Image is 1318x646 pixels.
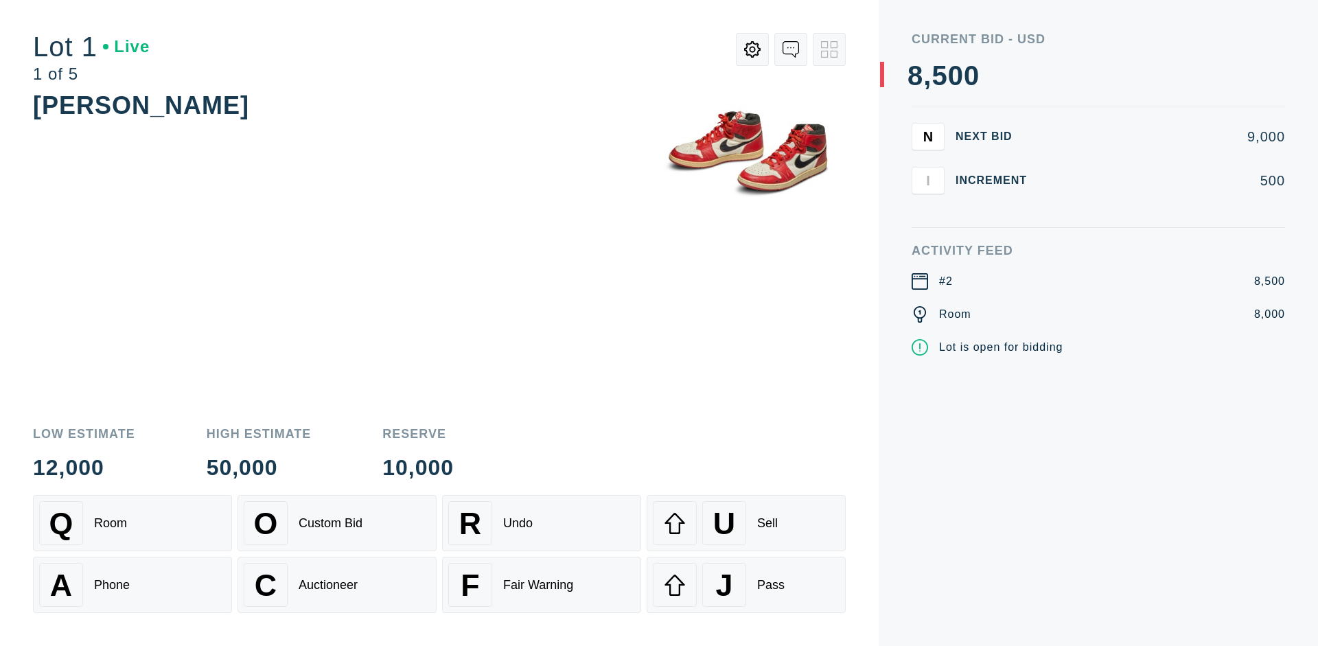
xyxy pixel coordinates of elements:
div: Next Bid [956,131,1038,142]
div: Phone [94,578,130,592]
span: N [923,128,933,144]
span: C [255,568,277,603]
div: 1 of 5 [33,66,150,82]
div: Increment [956,175,1038,186]
div: Pass [757,578,785,592]
button: APhone [33,557,232,613]
button: N [912,123,945,150]
div: 0 [964,62,980,89]
div: Current Bid - USD [912,33,1285,45]
button: USell [647,495,846,551]
div: Reserve [382,428,454,440]
div: Undo [503,516,533,531]
div: 8,000 [1254,306,1285,323]
button: QRoom [33,495,232,551]
div: 9,000 [1049,130,1285,143]
div: Auctioneer [299,578,358,592]
button: FFair Warning [442,557,641,613]
div: Custom Bid [299,516,362,531]
div: Fair Warning [503,578,573,592]
div: Live [103,38,150,55]
div: Low Estimate [33,428,135,440]
span: I [926,172,930,188]
div: Sell [757,516,778,531]
span: O [254,506,278,541]
div: 8,500 [1254,273,1285,290]
div: , [923,62,932,336]
div: High Estimate [207,428,312,440]
div: [PERSON_NAME] [33,91,249,119]
button: OCustom Bid [238,495,437,551]
div: 500 [1049,174,1285,187]
span: A [50,568,72,603]
div: 5 [932,62,947,89]
span: Q [49,506,73,541]
div: 0 [948,62,964,89]
div: Lot is open for bidding [939,339,1063,356]
span: R [459,506,481,541]
div: #2 [939,273,953,290]
button: JPass [647,557,846,613]
div: Lot 1 [33,33,150,60]
span: F [461,568,479,603]
div: 8 [907,62,923,89]
div: 50,000 [207,457,312,478]
div: 10,000 [382,457,454,478]
div: 12,000 [33,457,135,478]
button: I [912,167,945,194]
div: Room [94,516,127,531]
div: Room [939,306,971,323]
span: U [713,506,735,541]
button: CAuctioneer [238,557,437,613]
button: RUndo [442,495,641,551]
span: J [715,568,732,603]
div: Activity Feed [912,244,1285,257]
